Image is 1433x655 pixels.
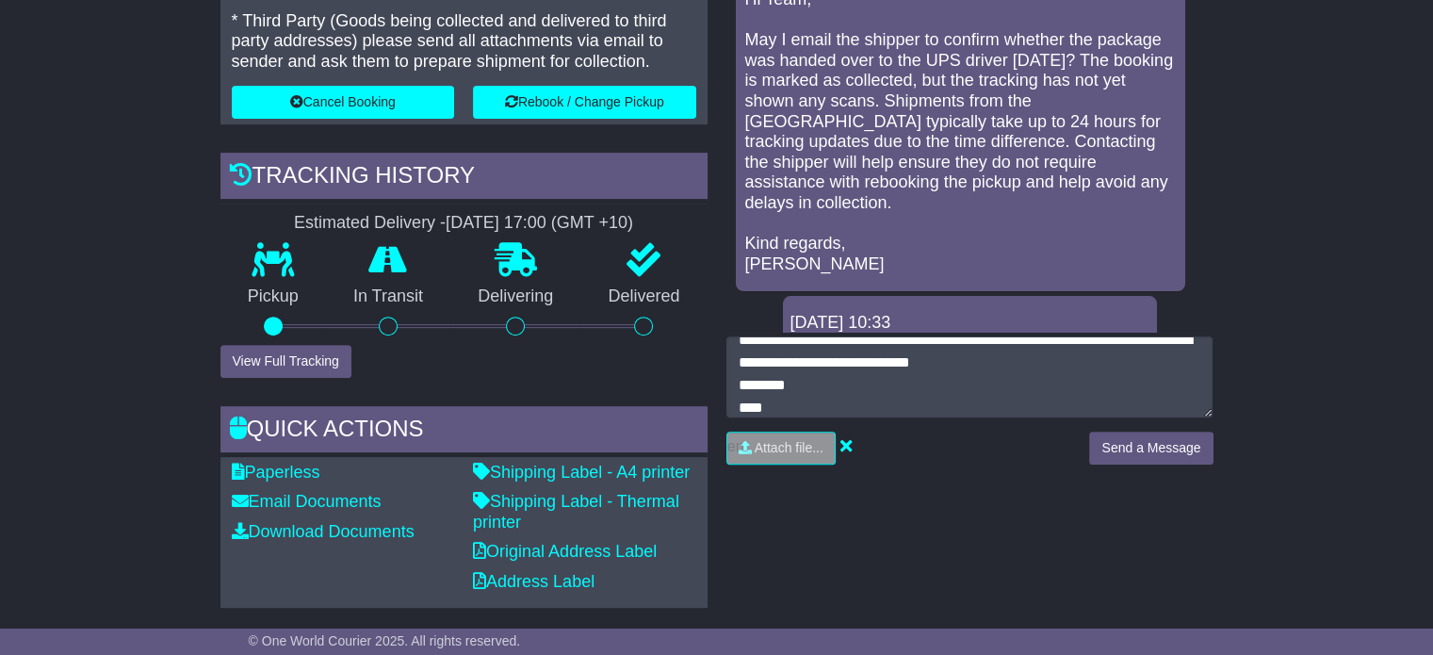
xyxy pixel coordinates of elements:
div: Quick Actions [220,406,708,457]
p: * Third Party (Goods being collected and delivered to third party addresses) please send all atta... [232,11,696,73]
button: Cancel Booking [232,86,455,119]
button: Rebook / Change Pickup [473,86,696,119]
div: [DATE] 17:00 (GMT +10) [446,213,633,234]
a: Paperless [232,463,320,482]
a: Original Address Label [473,542,657,561]
div: [DATE] 10:33 [790,313,1149,334]
p: Pickup [220,287,326,307]
span: © One World Courier 2025. All rights reserved. [249,633,521,648]
button: View Full Tracking [220,345,351,378]
button: Send a Message [1089,432,1213,465]
a: Shipping Label - A4 printer [473,463,690,482]
div: Estimated Delivery - [220,213,708,234]
a: Email Documents [232,492,382,511]
a: Address Label [473,572,594,591]
div: Tracking history [220,153,708,204]
a: Shipping Label - Thermal printer [473,492,679,532]
p: Delivered [580,287,707,307]
p: In Transit [326,287,450,307]
a: Download Documents [232,522,415,541]
p: Delivering [450,287,580,307]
